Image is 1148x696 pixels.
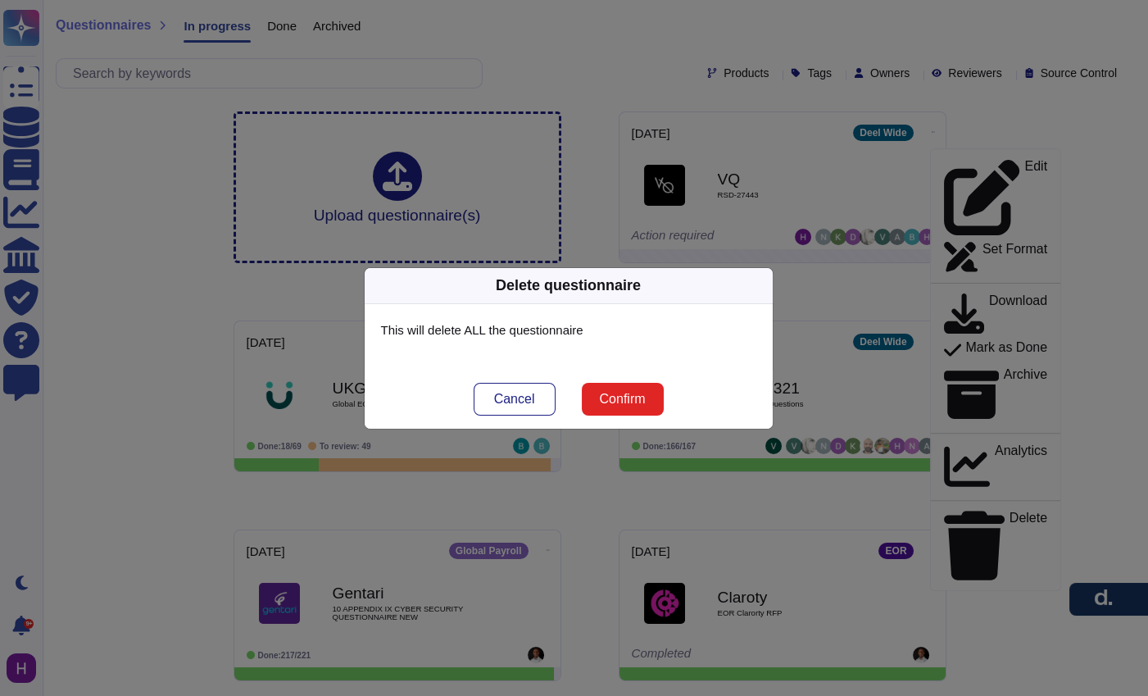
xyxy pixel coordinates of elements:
div: Delete questionnaire [496,275,641,297]
span: Cancel [494,393,535,406]
p: This will delete ALL the questionnaire [381,321,756,340]
span: Confirm [599,393,645,406]
button: Cancel [474,383,556,416]
button: Confirm [582,383,664,416]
